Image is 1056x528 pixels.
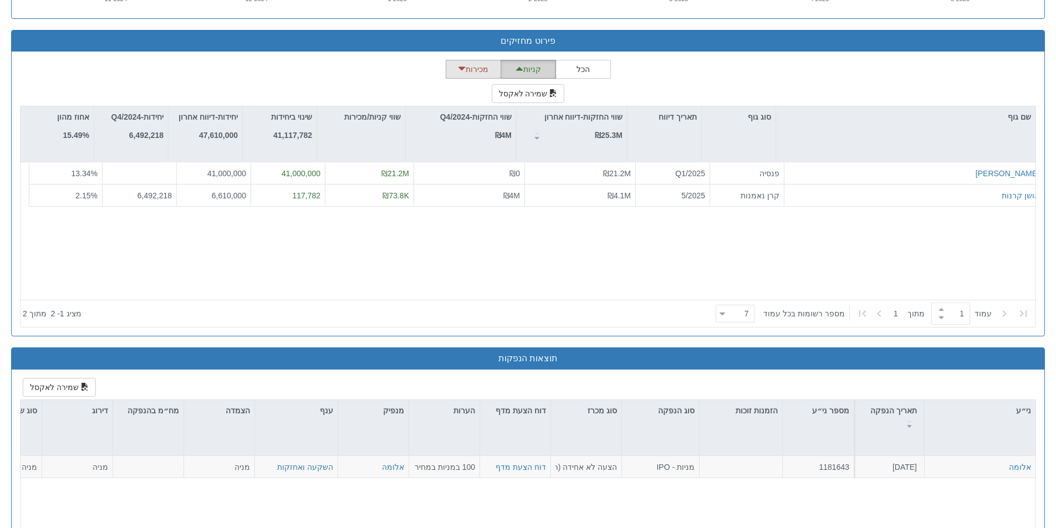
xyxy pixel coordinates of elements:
[256,190,320,201] div: 117,782
[702,106,776,127] div: סוג גוף
[480,400,550,434] div: דוח הצעת מדף
[34,168,98,179] div: 13.34 %
[1002,190,1039,201] button: אושן קרנות
[787,462,849,473] div: 1181643
[496,463,546,471] a: דוח הצעת מדף
[763,308,845,319] span: ‏מספר רשומות בכל עמוד
[47,462,108,473] div: מניה
[255,400,338,421] div: ענף
[501,60,556,79] button: קניות
[492,84,565,103] button: שמירה לאקסל
[409,400,479,421] div: הערות
[608,191,631,200] span: ₪4.1M
[544,111,623,123] p: שווי החזקות-דיווח אחרון
[199,131,238,140] strong: 47,610,000
[178,111,238,123] p: יחידות-דיווח אחרון
[20,353,1036,363] h3: תוצאות הנפקות
[446,60,501,79] button: מכירות
[975,308,992,319] span: ‏עמוד
[184,400,254,421] div: הצמדה
[626,462,695,473] div: מניות - IPO
[711,301,1033,326] div: ‏ מתוך
[129,131,164,140] strong: 6,492,218
[63,131,89,140] strong: 15.49%
[622,400,699,421] div: סוג הנפקה
[555,60,611,79] button: הכל
[595,131,623,140] strong: ₪25.3M
[894,308,907,319] span: 1
[495,131,512,140] strong: ₪4M
[1009,462,1031,473] button: אלומה
[783,400,854,421] div: מספר ני״ע
[23,301,81,326] div: ‏מציג 1 - 2 ‏ מתוך 2
[181,168,246,179] div: 41,000,000
[925,400,1035,421] div: ני״ע
[20,36,1036,46] h3: פירוט מחזיקים
[700,400,782,421] div: הזמנות זוכות
[976,168,1039,179] button: [PERSON_NAME]
[715,168,779,179] div: פנסיה
[111,111,164,123] p: יחידות-Q4/2024
[113,400,183,434] div: מח״מ בהנפקה
[181,190,246,201] div: 6,610,000
[277,462,333,473] button: השקעה ואחזקות
[317,106,405,127] div: שווי קניות/מכירות
[776,106,1035,127] div: שם גוף
[440,111,512,123] p: שווי החזקות-Q4/2024
[855,400,924,434] div: תאריך הנפקה
[640,190,705,201] div: 5/2025
[23,378,96,397] button: שמירה לאקסל
[715,190,779,201] div: קרן נאמנות
[271,111,312,123] p: שינוי ביחידות
[273,131,312,140] strong: 41,117,782
[509,169,520,178] span: ₪0
[34,190,98,201] div: 2.15 %
[382,462,404,473] button: אלומה
[603,169,631,178] span: ₪21.2M
[188,462,250,473] div: מניה
[551,400,621,421] div: סוג מכרז
[503,191,520,200] span: ₪4M
[42,400,113,421] div: דירוג
[628,106,701,127] div: תאריך דיווח
[256,168,320,179] div: 41,000,000
[640,168,705,179] div: Q1/2025
[107,190,172,201] div: 6,492,218
[338,400,409,421] div: מנפיק
[381,169,409,178] span: ₪21.2M
[555,462,617,473] div: הצעה לא אחידה (רק מוסדי) - מחיר
[414,462,475,473] div: 100 במניות במחיר 1 ש"ח למניה
[57,111,89,123] p: אחוז מהון
[382,191,409,200] span: ₪73.8K
[859,462,917,473] div: [DATE]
